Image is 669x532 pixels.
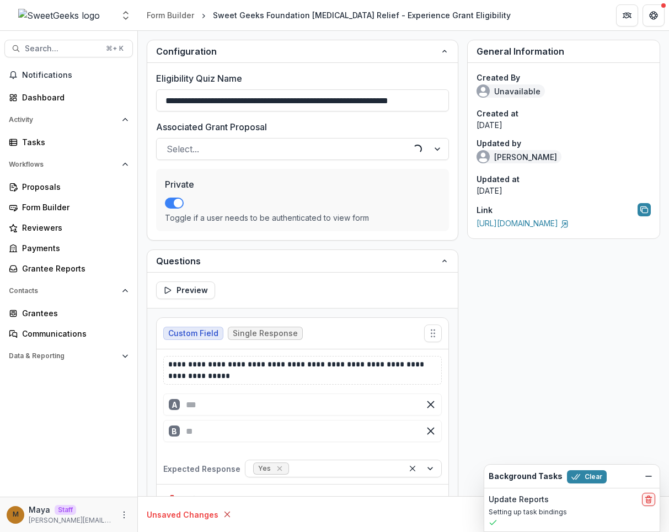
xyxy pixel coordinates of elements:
[168,329,218,338] span: Custom Field
[156,281,215,299] button: Preview
[489,507,655,517] p: Setting up task bindings
[4,282,133,300] button: Open Contacts
[147,250,458,272] button: Questions
[477,84,545,98] div: Unavailable
[4,111,133,129] button: Open Activity
[22,92,124,103] div: Dashboard
[104,42,126,55] div: ⌘ + K
[4,304,133,322] a: Grantees
[156,120,442,134] label: Associated Grant Proposal
[117,508,131,522] button: More
[118,4,133,26] button: Open entity switcher
[142,7,199,23] a: Form Builder
[22,181,124,193] div: Proposals
[22,263,124,274] div: Grantee Reports
[477,84,490,98] svg: avatar
[4,40,133,57] button: Search...
[29,504,50,515] p: Maya
[477,204,493,216] p: Link
[22,242,124,254] div: Payments
[156,72,442,85] label: Eligibility Quiz Name
[424,324,442,342] button: Move field
[9,287,117,295] span: Contacts
[4,259,133,278] a: Grantee Reports
[9,161,117,168] span: Workflows
[233,329,298,338] span: Single Response
[22,222,124,233] div: Reviewers
[489,495,549,504] h2: Update Reports
[147,62,458,240] div: Configuration
[489,472,563,481] h2: Background Tasks
[25,44,99,54] span: Search...
[477,185,651,196] p: [DATE]
[477,219,569,228] a: [URL][DOMAIN_NAME]
[156,45,440,58] span: Configuration
[22,328,124,339] div: Communications
[9,116,117,124] span: Activity
[477,72,651,83] p: Created By
[406,462,419,475] div: Clear selected options
[18,9,100,22] img: SweetGeeks logo
[477,137,651,149] p: Updated by
[4,156,133,173] button: Open Workflows
[147,9,194,21] div: Form Builder
[4,88,133,107] a: Dashboard
[169,399,180,410] div: A
[422,422,440,440] button: Remove option
[642,493,655,506] button: delete
[165,178,433,191] label: Private
[4,347,133,365] button: Open Data & Reporting
[163,491,181,509] button: Delete field
[258,465,271,472] span: Yes
[422,396,440,413] button: Remove option
[142,7,515,23] nav: breadcrumb
[163,463,240,475] p: Expected Response
[274,463,285,474] div: Remove Yes
[477,150,490,163] svg: avatar
[156,254,440,268] span: Questions
[22,71,129,80] span: Notifications
[567,470,607,483] button: Clear
[477,108,651,119] p: Created at
[147,509,218,520] p: Unsaved Changes
[9,352,117,360] span: Data & Reporting
[616,4,638,26] button: Partners
[169,425,180,437] div: B
[477,173,651,185] p: Updated at
[638,203,651,216] button: Copy link to form
[147,40,458,62] button: Configuration
[185,491,203,509] button: Add field
[643,4,665,26] button: Get Help
[29,515,113,525] p: [PERSON_NAME][EMAIL_ADDRESS][DOMAIN_NAME]
[13,511,19,518] div: Maya
[55,505,76,515] p: Staff
[22,136,124,148] div: Tasks
[642,470,655,483] button: Dismiss
[4,178,133,196] a: Proposals
[4,198,133,216] a: Form Builder
[4,324,133,343] a: Communications
[4,239,133,257] a: Payments
[477,150,561,163] div: [PERSON_NAME]
[22,201,124,213] div: Form Builder
[477,119,651,131] p: [DATE]
[4,66,133,84] button: Notifications
[4,133,133,151] a: Tasks
[477,46,564,57] span: General Information
[213,9,511,21] div: Sweet Geeks Foundation [MEDICAL_DATA] Relief - Experience Grant Eligibility
[22,307,124,319] div: Grantees
[4,219,133,237] a: Reviewers
[165,213,440,222] div: Toggle if a user needs to be authenticated to view form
